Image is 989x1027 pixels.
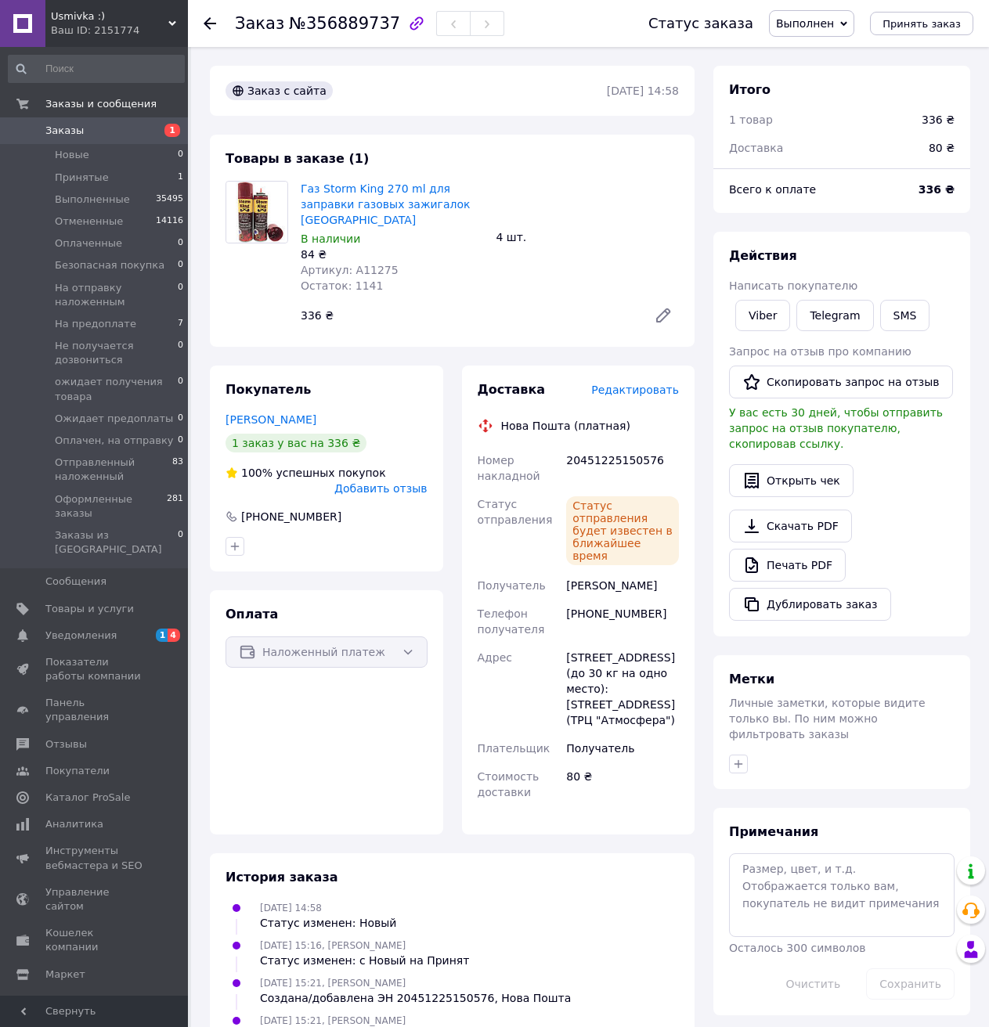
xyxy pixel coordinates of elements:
span: Получатель [478,579,546,592]
a: Печать PDF [729,549,846,582]
span: Выполненные [55,193,130,207]
div: Статус изменен: Новый [260,915,396,931]
span: 14116 [156,214,183,229]
span: Принятые [55,171,109,185]
span: 7 [178,317,183,331]
span: Кошелек компании [45,926,145,954]
span: Покупатели [45,764,110,778]
button: Скопировать запрос на отзыв [729,366,953,398]
div: 80 ₴ [563,762,682,806]
div: [PERSON_NAME] [563,571,682,600]
span: Заказы и сообщения [45,97,157,111]
a: Скачать PDF [729,510,852,542]
span: 1 [164,124,180,137]
span: Добавить отзыв [334,482,427,495]
span: 35495 [156,193,183,207]
span: 83 [172,456,183,484]
span: 0 [178,375,183,403]
span: Заказы [45,124,84,138]
span: Отправленный наложенный [55,456,172,484]
button: Принять заказ [870,12,973,35]
div: Нова Пошта (платная) [497,418,634,434]
span: 0 [178,528,183,557]
span: Осталось 300 символов [729,942,865,954]
div: 84 ₴ [301,247,484,262]
div: Ваш ID: 2151774 [51,23,188,38]
img: Газ Storm King 270 ml для заправки газовых зажигалок Турция [226,182,287,243]
div: 20451225150576 [563,446,682,490]
span: Итого [729,82,771,97]
span: 1 [178,171,183,185]
span: 1 [156,629,168,642]
a: Газ Storm King 270 ml для заправки газовых зажигалок [GEOGRAPHIC_DATA] [301,182,471,226]
span: Уведомления [45,629,117,643]
span: Принять заказ [883,18,961,30]
span: ожидает получения товара [55,375,178,403]
div: Статус изменен: с Новый на Принят [260,953,469,968]
div: 80 ₴ [919,131,964,165]
span: Стоимость доставки [478,770,540,798]
span: На отправку наложенным [55,281,178,309]
span: Артикул: A11275 [301,264,399,276]
span: Управление сайтом [45,885,145,913]
b: 336 ₴ [919,183,955,196]
span: Доставка [478,382,546,397]
span: Заказы из [GEOGRAPHIC_DATA] [55,528,178,557]
span: Статус отправления [478,498,553,526]
span: 0 [178,236,183,250]
span: Настройки [45,994,103,1008]
div: Получатель [563,734,682,762]
div: Статус заказа [648,16,753,31]
span: Покупатель [226,382,311,397]
span: Отмененные [55,214,123,229]
button: Открыть чек [729,464,854,497]
span: [DATE] 15:16, [PERSON_NAME] [260,940,406,951]
span: Usmivka :) [51,9,168,23]
a: Редактировать [648,300,679,331]
span: Запрос на отзыв про компанию [729,345,911,358]
div: Статус отправления будет известен в ближайшее время [566,496,679,565]
span: [DATE] 15:21, [PERSON_NAME] [260,1015,406,1026]
span: Остаток: 1141 [301,279,383,292]
div: [STREET_ADDRESS] (до 30 кг на одно место): [STREET_ADDRESS] (ТРЦ "Атмосфера") [563,643,682,734]
span: Плательщик [478,742,550,755]
span: №356889737 [289,14,400,33]
span: История заказа [226,870,338,885]
span: Оплаченные [55,236,122,250]
div: 336 ₴ [922,112,955,128]
span: Сообщения [45,575,106,589]
span: [DATE] 15:21, [PERSON_NAME] [260,978,406,989]
span: Написать покупателю [729,279,857,292]
button: SMS [880,300,930,331]
span: Маркет [45,968,85,982]
span: Оплачен, на отправку [55,434,174,448]
span: В наличии [301,232,360,245]
span: 0 [178,412,183,426]
span: Товары и услуги [45,602,134,616]
span: 0 [178,281,183,309]
span: Показатели работы компании [45,655,145,683]
div: [PHONE_NUMBER] [240,509,343,524]
span: Доставка [729,142,783,154]
span: Инструменты вебмастера и SEO [45,844,145,872]
button: Дублировать заказ [729,588,891,621]
span: Ожидает предоплаты [55,412,173,426]
span: Аналитика [45,817,103,831]
span: Безопасная покупка [55,258,164,272]
span: 100% [241,467,273,479]
span: 0 [178,148,183,162]
span: Личные заметки, которые видите только вы. По ним можно фильтровать заказы [729,697,926,741]
span: Номер накладной [478,454,540,482]
span: Метки [729,672,774,686]
span: [DATE] 14:58 [260,903,322,913]
span: Панель управления [45,696,145,724]
div: 1 заказ у вас на 336 ₴ [226,434,366,452]
span: У вас есть 30 дней, чтобы отправить запрос на отзыв покупателю, скопировав ссылку. [729,406,943,450]
span: Телефон получателя [478,607,545,636]
span: 4 [168,629,180,642]
span: Новые [55,148,89,162]
span: Адрес [478,651,512,664]
span: Редактировать [591,384,679,396]
span: Оформленные заказы [55,492,167,521]
span: Не получается дозвониться [55,339,178,367]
